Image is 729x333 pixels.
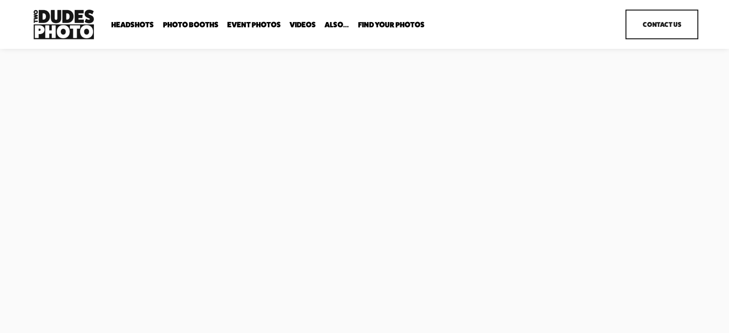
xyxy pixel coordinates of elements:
a: folder dropdown [163,20,219,29]
a: Event Photos [227,20,281,29]
img: Two Dudes Photo | Headshots, Portraits &amp; Photo Booths [31,7,97,42]
a: Contact Us [625,10,698,39]
a: folder dropdown [358,20,425,29]
h1: Unmatched Quality. Unparalleled Speed. [31,73,278,180]
span: Headshots [111,21,154,29]
span: Also... [324,21,349,29]
a: folder dropdown [324,20,349,29]
a: Videos [289,20,316,29]
strong: Two Dudes Photo is a full-service photography & video production agency delivering premium experi... [31,196,277,244]
span: Find Your Photos [358,21,425,29]
span: Photo Booths [163,21,219,29]
a: folder dropdown [111,20,154,29]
